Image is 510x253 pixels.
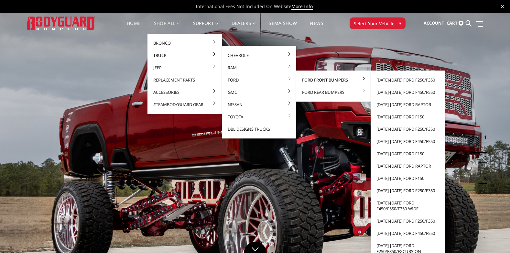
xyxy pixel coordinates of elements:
[480,153,487,163] button: 3 of 5
[480,163,487,173] button: 4 of 5
[459,21,463,26] span: 0
[424,20,444,26] span: Account
[224,123,294,135] a: DBL Designs Trucks
[150,74,219,86] a: Replacement Parts
[150,49,219,61] a: Truck
[299,86,368,98] a: Ford Rear Bumpers
[224,98,294,111] a: Nissan
[27,16,95,30] img: BODYGUARD BUMPERS
[373,160,442,172] a: [DATE]-[DATE] Ford Raptor
[150,37,219,49] a: Bronco
[150,98,219,111] a: #TeamBodyguard Gear
[373,184,442,197] a: [DATE]-[DATE] Ford F250/F350
[310,21,323,34] a: News
[373,227,442,239] a: [DATE]-[DATE] Ford F450/F550
[269,21,297,34] a: SEMA Show
[299,74,368,86] a: Ford Front Bumpers
[291,3,313,10] a: More Info
[354,20,395,27] span: Select Your Vehicle
[232,21,256,34] a: Dealers
[373,172,442,184] a: [DATE]-[DATE] Ford F150
[373,148,442,160] a: [DATE]-[DATE] Ford F150
[373,215,442,227] a: [DATE]-[DATE] Ford F250/F350
[193,21,219,34] a: Support
[350,17,406,29] button: Select Your Vehicle
[224,74,294,86] a: Ford
[224,111,294,123] a: Toyota
[150,86,219,98] a: Accessories
[373,86,442,98] a: [DATE]-[DATE] Ford F450/F550
[244,242,266,253] a: Click to Down
[150,61,219,74] a: Jeep
[447,20,458,26] span: Cart
[373,111,442,123] a: [DATE]-[DATE] Ford F150
[224,61,294,74] a: Ram
[154,21,180,34] a: shop all
[373,197,442,215] a: [DATE]-[DATE] Ford F450/F550/F350-wide
[127,21,141,34] a: Home
[373,74,442,86] a: [DATE]-[DATE] Ford F250/F350
[224,49,294,61] a: Chevrolet
[480,142,487,153] button: 2 of 5
[373,98,442,111] a: [DATE]-[DATE] Ford Raptor
[424,15,444,32] a: Account
[480,173,487,184] button: 5 of 5
[373,123,442,135] a: [DATE]-[DATE] Ford F250/F350
[480,132,487,142] button: 1 of 5
[373,135,442,148] a: [DATE]-[DATE] Ford F450/F550
[399,20,401,27] span: ▾
[447,15,463,32] a: Cart 0
[224,86,294,98] a: GMC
